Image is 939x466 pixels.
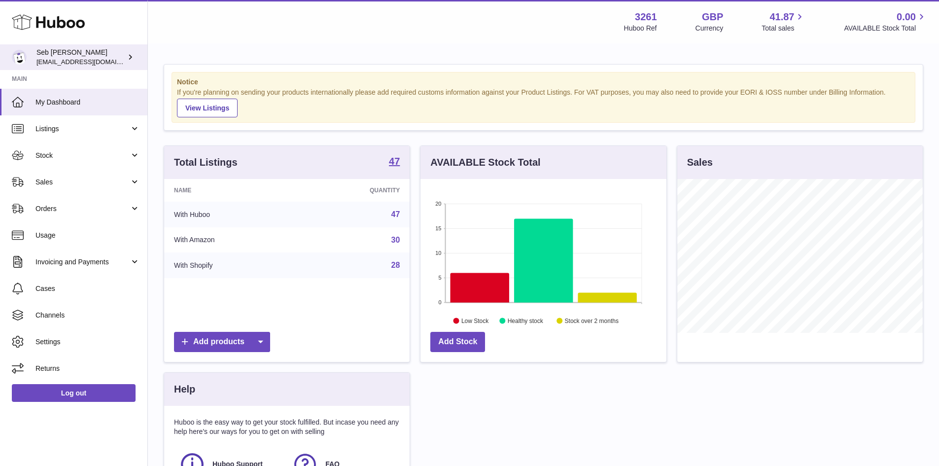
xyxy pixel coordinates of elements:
strong: 47 [389,156,400,166]
a: 47 [389,156,400,168]
span: AVAILABLE Stock Total [844,24,927,33]
h3: Total Listings [174,156,238,169]
th: Name [164,179,299,202]
span: Returns [35,364,140,373]
a: View Listings [177,99,238,117]
a: Add Stock [430,332,485,352]
div: Huboo Ref [624,24,657,33]
a: Log out [12,384,136,402]
h3: Sales [687,156,713,169]
span: Sales [35,178,130,187]
text: 5 [439,275,442,281]
div: Currency [696,24,724,33]
span: Total sales [762,24,805,33]
strong: GBP [702,10,723,24]
span: 41.87 [769,10,794,24]
img: internalAdmin-3261@internal.huboo.com [12,50,27,65]
div: Seb [PERSON_NAME] [36,48,125,67]
span: 0.00 [897,10,916,24]
a: Add products [174,332,270,352]
span: Listings [35,124,130,134]
span: Usage [35,231,140,240]
text: Stock over 2 months [565,317,619,324]
td: With Huboo [164,202,299,227]
span: Stock [35,151,130,160]
div: If you're planning on sending your products internationally please add required customs informati... [177,88,910,117]
span: Orders [35,204,130,214]
h3: AVAILABLE Stock Total [430,156,540,169]
a: 28 [391,261,400,269]
span: Invoicing and Payments [35,257,130,267]
a: 0.00 AVAILABLE Stock Total [844,10,927,33]
th: Quantity [299,179,410,202]
span: [EMAIL_ADDRESS][DOMAIN_NAME] [36,58,145,66]
span: Settings [35,337,140,347]
a: 41.87 Total sales [762,10,805,33]
a: 47 [391,210,400,218]
text: 20 [436,201,442,207]
a: 30 [391,236,400,244]
p: Huboo is the easy way to get your stock fulfilled. But incase you need any help here's our ways f... [174,418,400,436]
td: With Amazon [164,227,299,253]
text: Healthy stock [508,317,544,324]
td: With Shopify [164,252,299,278]
span: Cases [35,284,140,293]
text: 0 [439,299,442,305]
strong: Notice [177,77,910,87]
strong: 3261 [635,10,657,24]
h3: Help [174,383,195,396]
span: My Dashboard [35,98,140,107]
text: 10 [436,250,442,256]
text: 15 [436,225,442,231]
text: Low Stock [461,317,489,324]
span: Channels [35,311,140,320]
